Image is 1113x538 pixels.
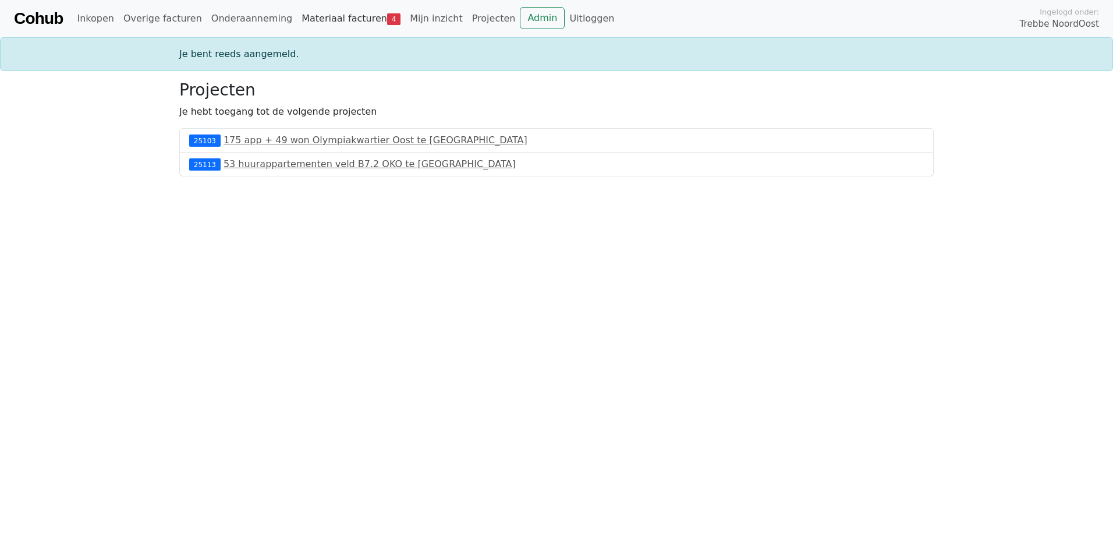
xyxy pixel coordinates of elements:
[14,5,63,33] a: Cohub
[467,7,520,30] a: Projecten
[224,134,527,146] a: 175 app + 49 won Olympiakwartier Oost te [GEOGRAPHIC_DATA]
[207,7,297,30] a: Onderaanneming
[72,7,118,30] a: Inkopen
[189,158,221,170] div: 25113
[224,158,516,169] a: 53 huurappartementen veld B7.2 OKO te [GEOGRAPHIC_DATA]
[179,105,934,119] p: Je hebt toegang tot de volgende projecten
[172,47,941,61] div: Je bent reeds aangemeld.
[405,7,467,30] a: Mijn inzicht
[565,7,619,30] a: Uitloggen
[387,13,400,25] span: 4
[297,7,405,30] a: Materiaal facturen4
[1040,6,1099,17] span: Ingelogd onder:
[520,7,565,29] a: Admin
[119,7,207,30] a: Overige facturen
[179,80,934,100] h3: Projecten
[189,134,221,146] div: 25103
[1020,17,1099,31] span: Trebbe NoordOost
